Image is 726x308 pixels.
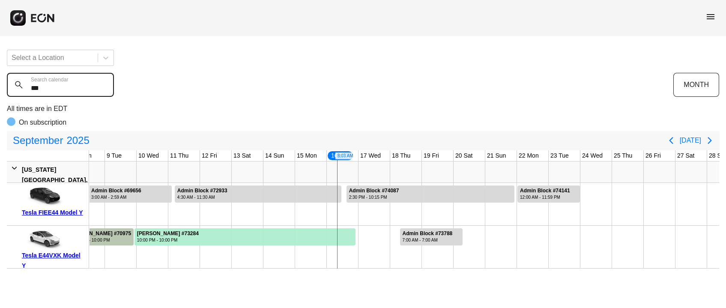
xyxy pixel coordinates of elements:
[263,150,286,161] div: 14 Sun
[31,76,68,83] label: Search calendar
[403,237,453,243] div: 7:00 AM - 7:00 AM
[22,250,86,271] div: Tesla E44VXK Model Y
[327,150,354,161] div: 16 Tue
[454,150,474,161] div: 20 Sat
[520,194,570,200] div: 12:00 AM - 11:59 PM
[137,150,161,161] div: 10 Wed
[177,188,227,194] div: Admin Block #72933
[295,150,319,161] div: 15 Mon
[8,132,95,149] button: September2025
[663,132,680,149] button: Previous page
[22,186,65,207] img: car
[673,73,719,97] button: MONTH
[517,183,580,203] div: Rented for 2 days by Admin Block Current status is rental
[200,150,219,161] div: 12 Fri
[349,194,399,200] div: 2:30 PM - 10:15 PM
[403,230,453,237] div: Admin Block #73788
[549,150,571,161] div: 23 Tue
[400,226,463,245] div: Rented for 2 days by Admin Block Current status is rental
[390,150,412,161] div: 18 Thu
[91,194,141,200] div: 3:00 AM - 2:59 AM
[69,237,131,243] div: 10:00 PM - 10:00 PM
[346,183,515,203] div: Rented for 6 days by Admin Block Current status is rental
[675,150,696,161] div: 27 Sat
[69,230,131,237] div: [PERSON_NAME] #70975
[134,226,356,245] div: Rented for 7 days by Jasmin jones Current status is rental
[168,150,190,161] div: 11 Thu
[580,150,604,161] div: 24 Wed
[705,12,716,22] span: menu
[517,150,541,161] div: 22 Mon
[137,237,199,243] div: 10:00 PM - 10:00 PM
[485,150,508,161] div: 21 Sun
[422,150,441,161] div: 19 Fri
[11,132,65,149] span: September
[65,132,91,149] span: 2025
[137,230,199,237] div: [PERSON_NAME] #73284
[19,117,66,128] p: On subscription
[177,194,227,200] div: 4:30 AM - 11:30 AM
[105,150,123,161] div: 9 Tue
[7,104,719,114] p: All times are in EDT
[22,229,65,250] img: car
[232,150,252,161] div: 13 Sat
[520,188,570,194] div: Admin Block #74141
[359,150,382,161] div: 17 Wed
[612,150,634,161] div: 25 Thu
[680,133,701,148] button: [DATE]
[22,207,86,218] div: Tesla FIEE44 Model Y
[701,132,718,149] button: Next page
[174,183,342,203] div: Rented for 6 days by Admin Block Current status is rental
[644,150,663,161] div: 26 Fri
[349,188,399,194] div: Admin Block #74087
[91,188,141,194] div: Admin Block #69656
[22,164,87,195] div: [US_STATE][GEOGRAPHIC_DATA], [GEOGRAPHIC_DATA]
